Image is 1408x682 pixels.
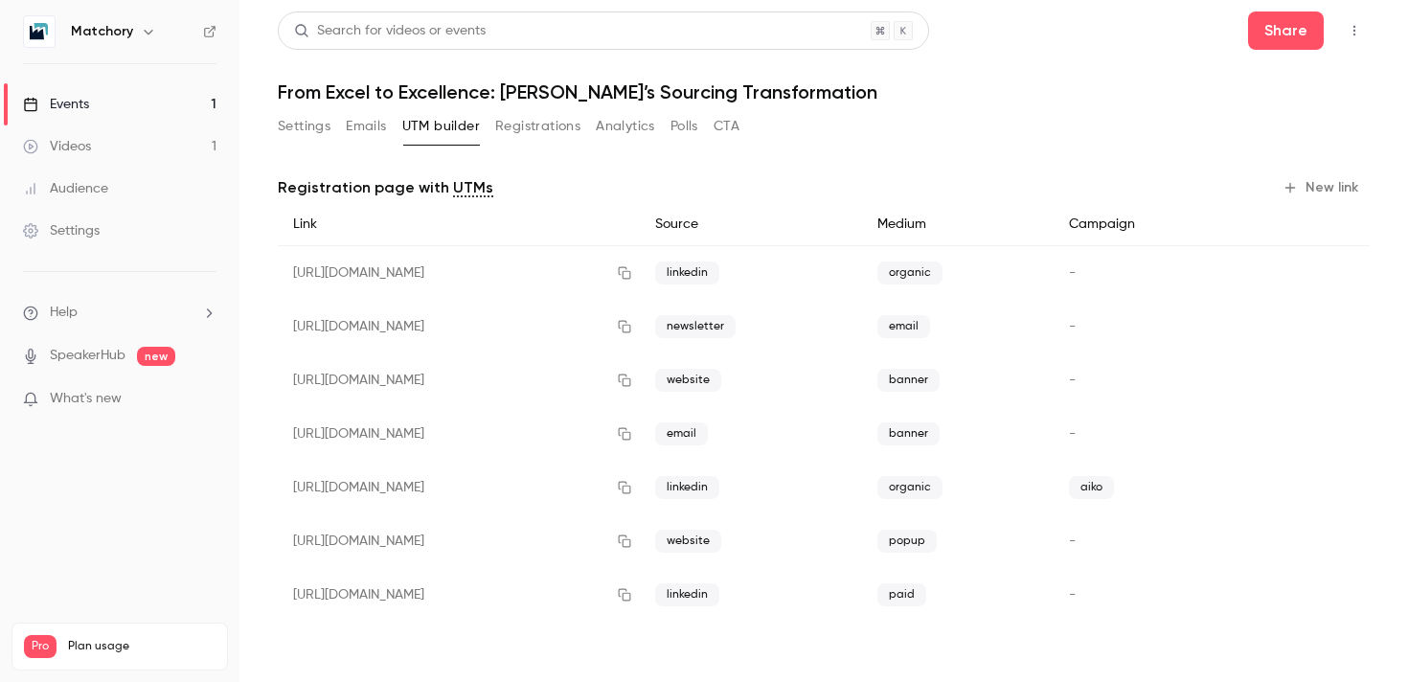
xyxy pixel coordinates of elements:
button: Polls [670,111,698,142]
button: New link [1275,172,1370,203]
div: [URL][DOMAIN_NAME] [278,461,640,514]
div: Source [640,203,862,246]
div: [URL][DOMAIN_NAME] [278,300,640,353]
div: [URL][DOMAIN_NAME] [278,246,640,301]
span: website [655,369,721,392]
span: - [1069,266,1076,280]
span: - [1069,534,1076,548]
span: website [655,530,721,553]
span: banner [877,369,940,392]
p: Registration page with [278,176,493,199]
div: [URL][DOMAIN_NAME] [278,407,640,461]
button: Emails [346,111,386,142]
div: Settings [23,221,100,240]
span: newsletter [655,315,736,338]
span: Pro [24,635,57,658]
span: - [1069,427,1076,441]
button: UTM builder [402,111,480,142]
li: help-dropdown-opener [23,303,216,323]
span: - [1069,374,1076,387]
button: Registrations [495,111,580,142]
button: Share [1248,11,1324,50]
span: popup [877,530,937,553]
span: What's new [50,389,122,409]
span: linkedin [655,583,719,606]
div: Audience [23,179,108,198]
span: Help [50,303,78,323]
span: organic [877,476,942,499]
img: Matchory [24,16,55,47]
span: aiko [1069,476,1114,499]
span: linkedin [655,476,719,499]
span: Plan usage [68,639,216,654]
button: Settings [278,111,330,142]
span: new [137,347,175,366]
a: UTMs [453,176,493,199]
span: email [655,422,708,445]
button: CTA [714,111,739,142]
span: linkedin [655,261,719,284]
span: paid [877,583,926,606]
h6: Matchory [71,22,133,41]
div: [URL][DOMAIN_NAME] [278,353,640,407]
div: Medium [862,203,1054,246]
span: - [1069,320,1076,333]
div: [URL][DOMAIN_NAME] [278,514,640,568]
span: organic [877,261,942,284]
span: banner [877,422,940,445]
button: Analytics [596,111,655,142]
div: Videos [23,137,91,156]
div: [URL][DOMAIN_NAME] [278,568,640,622]
span: email [877,315,930,338]
a: SpeakerHub [50,346,125,366]
span: - [1069,588,1076,602]
div: Link [278,203,640,246]
h1: From Excel to Excellence: [PERSON_NAME]’s Sourcing Transformation [278,80,1370,103]
div: Campaign [1054,203,1247,246]
div: Search for videos or events [294,21,486,41]
div: Events [23,95,89,114]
